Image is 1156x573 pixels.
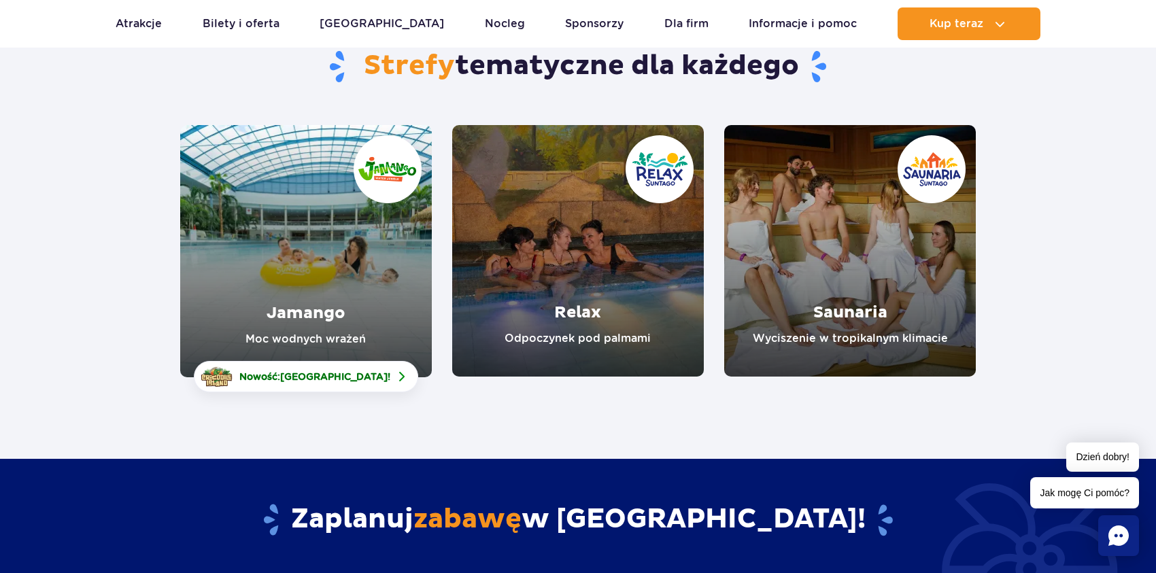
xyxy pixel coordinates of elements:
[180,502,976,538] h2: Zaplanuj w [GEOGRAPHIC_DATA]!
[280,371,388,382] span: [GEOGRAPHIC_DATA]
[749,7,857,40] a: Informacje i pomoc
[364,49,455,83] span: Strefy
[664,7,709,40] a: Dla firm
[1030,477,1139,508] span: Jak mogę Ci pomóc?
[194,361,418,392] a: Nowość:[GEOGRAPHIC_DATA]!
[1098,515,1139,556] div: Chat
[1066,442,1139,472] span: Dzień dobry!
[180,125,432,377] a: Jamango
[320,7,444,40] a: [GEOGRAPHIC_DATA]
[565,7,624,40] a: Sponsorzy
[930,18,983,30] span: Kup teraz
[239,370,390,383] span: Nowość: !
[180,49,976,84] h1: tematyczne dla każdego
[452,125,704,377] a: Relax
[898,7,1040,40] button: Kup teraz
[485,7,525,40] a: Nocleg
[724,125,976,377] a: Saunaria
[413,502,522,536] span: zabawę
[116,7,162,40] a: Atrakcje
[203,7,279,40] a: Bilety i oferta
